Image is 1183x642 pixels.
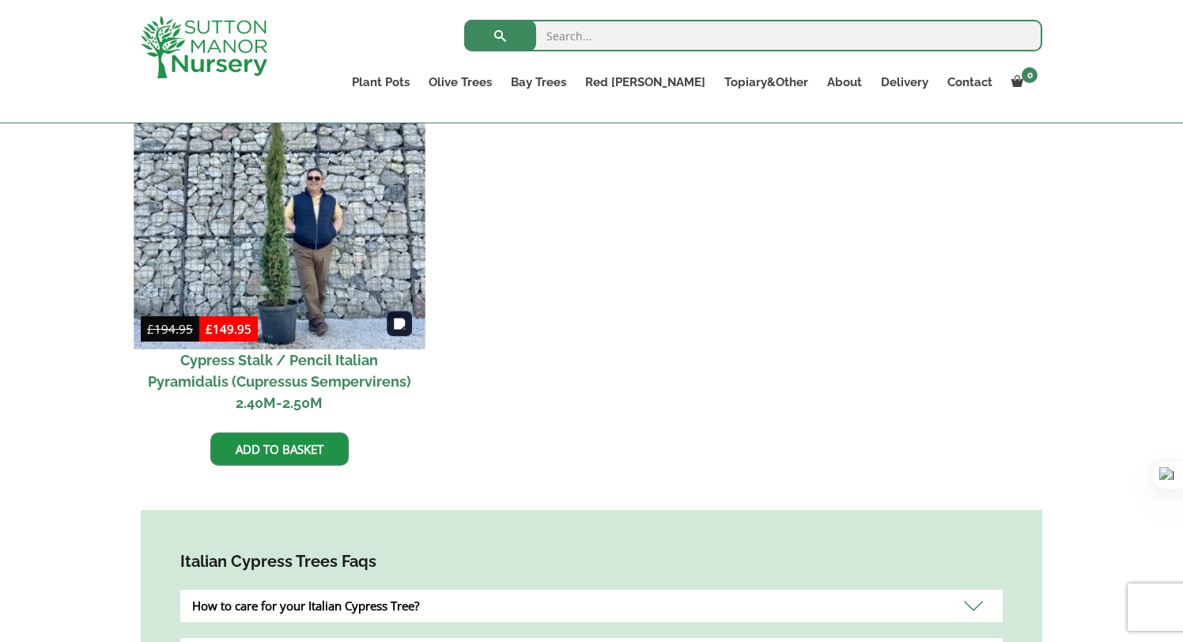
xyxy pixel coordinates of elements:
[206,321,213,337] span: £
[141,342,418,421] h2: Cypress Stalk / Pencil Italian Pyramidalis (Cupressus Sempervirens) 2.40M-2.50M
[180,590,1003,622] div: How to care for your Italian Cypress Tree?
[147,321,193,337] bdi: 194.95
[141,65,418,421] a: Sale! Cypress Stalk / Pencil Italian Pyramidalis (Cupressus Sempervirens) 2.40M-2.50M
[1002,71,1042,93] a: 0
[342,71,419,93] a: Plant Pots
[206,321,251,337] bdi: 149.95
[141,16,267,78] img: logo
[818,71,871,93] a: About
[1022,67,1037,83] span: 0
[871,71,938,93] a: Delivery
[180,549,1003,574] h4: Italian Cypress Trees Faqs
[419,71,501,93] a: Olive Trees
[147,321,154,337] span: £
[210,432,349,466] a: Add to basket: “Cypress Stalk / Pencil Italian Pyramidalis (Cupressus Sempervirens) 2.40M-2.50M”
[464,20,1042,51] input: Search...
[576,71,715,93] a: Red [PERSON_NAME]
[134,58,425,349] img: Cypress Stalk / Pencil Italian Pyramidalis (Cupressus Sempervirens) 2.40M-2.50M
[715,71,818,93] a: Topiary&Other
[501,71,576,93] a: Bay Trees
[938,71,1002,93] a: Contact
